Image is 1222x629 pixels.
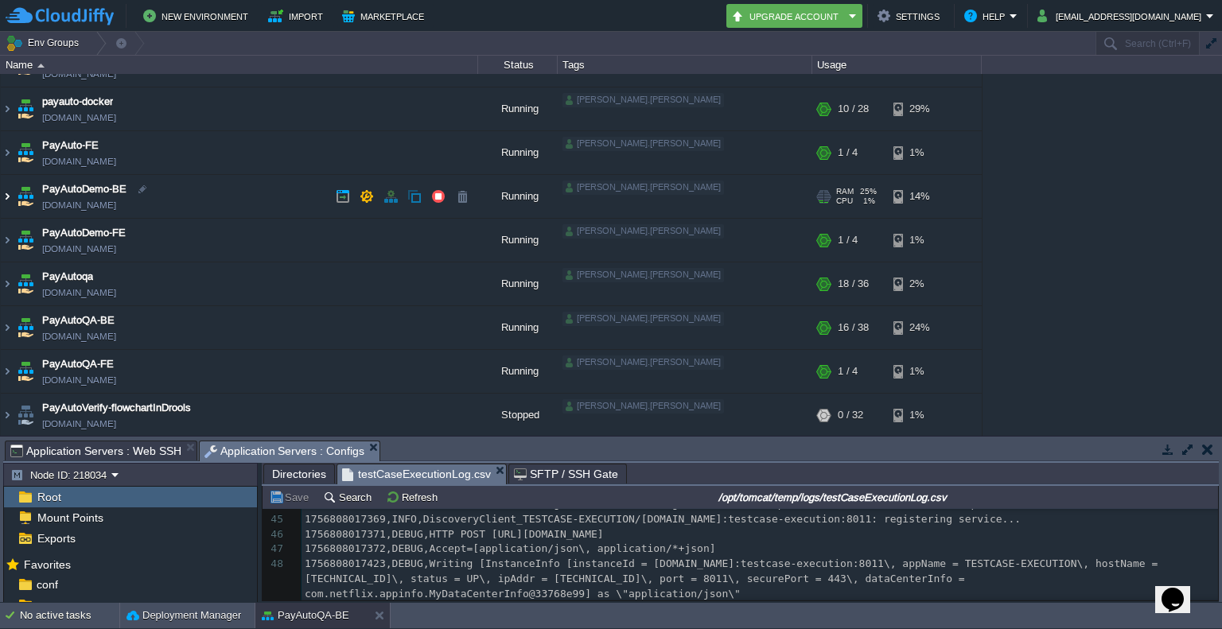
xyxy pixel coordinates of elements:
a: Mount Points [34,511,106,525]
div: Status [479,56,557,74]
div: 45 [263,512,287,527]
span: testCaseExecutionLog.csv [342,464,491,484]
div: 1 / 4 [838,131,858,174]
div: Tags [558,56,811,74]
div: 1 / 4 [838,350,858,393]
a: [DOMAIN_NAME] [42,285,116,301]
div: Usage [813,56,981,74]
img: AMDAwAAAACH5BAEAAAAALAAAAAABAAEAAAICRAEAOw== [14,394,37,437]
img: AMDAwAAAACH5BAEAAAAALAAAAAABAAEAAAICRAEAOw== [1,306,14,349]
span: 1756808017350,INFO,Saw local status change event StatusChangeEvent [timestamp=1756808017350\, cur... [305,498,1083,510]
div: 1% [893,131,945,174]
img: AMDAwAAAACH5BAEAAAAALAAAAAABAAEAAAICRAEAOw== [1,262,14,305]
div: Running [478,262,558,305]
div: [PERSON_NAME].[PERSON_NAME] [562,355,724,370]
div: Running [478,87,558,130]
span: 1756808017369,INFO,DiscoveryClient_TESTCASE-EXECUTION/[DOMAIN_NAME]:testcase-execution:8011: regi... [305,513,1021,525]
div: 16 / 38 [838,306,869,349]
span: Favorites [21,557,73,572]
img: AMDAwAAAACH5BAEAAAAALAAAAAABAAEAAAICRAEAOw== [1,219,14,262]
button: Settings [878,6,944,25]
img: CloudJiffy [6,6,114,26]
div: Stopped [478,394,558,437]
img: AMDAwAAAACH5BAEAAAAALAAAAAABAAEAAAICRAEAOw== [1,131,14,174]
a: [DOMAIN_NAME] [42,153,116,169]
a: [DOMAIN_NAME] [42,241,116,257]
img: AMDAwAAAACH5BAEAAAAALAAAAAABAAEAAAICRAEAOw== [14,219,37,262]
div: 1% [893,350,945,393]
button: Marketplace [342,6,429,25]
div: [PERSON_NAME].[PERSON_NAME] [562,312,724,326]
div: [PERSON_NAME].[PERSON_NAME] [562,137,724,151]
span: 1756808017372,DEBUG,Accept=[application/json\, application/*+json] [305,542,716,554]
div: 1% [893,219,945,262]
span: PayAutoVerify-flowchartInDrools [42,400,191,416]
div: 48 [263,557,287,572]
img: AMDAwAAAACH5BAEAAAAALAAAAAABAAEAAAICRAEAOw== [1,350,14,393]
div: Name [2,56,477,74]
button: Node ID: 218034 [10,468,111,482]
div: [PERSON_NAME].[PERSON_NAME] [562,224,724,239]
button: Help [964,6,1010,25]
a: PayAutoQA-BE [42,313,115,328]
button: Save [269,490,313,504]
div: 10 / 28 [838,87,869,130]
span: Root [34,490,64,504]
a: PayAutoqa [42,269,93,285]
img: AMDAwAAAACH5BAEAAAAALAAAAAABAAEAAAICRAEAOw== [14,175,37,218]
span: SFTP / SSH Gate [514,464,618,483]
div: 18 / 36 [838,262,869,305]
span: RAM [836,187,854,196]
div: Running [478,350,558,393]
a: [DOMAIN_NAME] [42,110,116,126]
a: conf [33,577,60,592]
div: 29% [893,87,945,130]
div: 1% [893,394,945,437]
div: 47 [263,542,287,557]
img: AMDAwAAAACH5BAEAAAAALAAAAAABAAEAAAICRAEAOw== [37,64,45,68]
img: AMDAwAAAACH5BAEAAAAALAAAAAABAAEAAAICRAEAOw== [14,87,37,130]
a: [DOMAIN_NAME] [42,66,116,82]
div: No active tasks [20,603,119,628]
a: [DOMAIN_NAME] [42,328,116,344]
span: 1756808017371,DEBUG,HTTP POST [URL][DOMAIN_NAME] [305,528,604,540]
a: Favorites [21,558,73,571]
a: PayAutoDemo-BE [42,181,126,197]
button: Import [268,6,328,25]
button: PayAutoQA-BE [262,608,349,623]
div: Running [478,131,558,174]
span: payauto-docker [42,94,113,110]
span: CPU [836,196,853,206]
div: Running [478,175,558,218]
div: 0 / 32 [838,394,863,437]
img: AMDAwAAAACH5BAEAAAAALAAAAAABAAEAAAICRAEAOw== [1,87,14,130]
button: Search [323,490,376,504]
button: Deployment Manager [126,608,241,623]
img: AMDAwAAAACH5BAEAAAAALAAAAAABAAEAAAICRAEAOw== [14,350,37,393]
div: [PERSON_NAME].[PERSON_NAME] [562,399,724,414]
img: AMDAwAAAACH5BAEAAAAALAAAAAABAAEAAAICRAEAOw== [1,175,14,218]
span: Application Servers : Web SSH [10,441,181,460]
button: [EMAIL_ADDRESS][DOMAIN_NAME] [1037,6,1206,25]
a: PayAutoDemo-FE [42,225,126,241]
span: Application Servers : Configs [204,441,365,461]
a: cron [33,598,61,612]
div: [PERSON_NAME].[PERSON_NAME] [562,181,724,195]
span: 25% [860,187,877,196]
div: 1 / 4 [838,219,858,262]
button: Env Groups [6,32,84,54]
a: PayAuto-FE [42,138,99,153]
img: AMDAwAAAACH5BAEAAAAALAAAAAABAAEAAAICRAEAOw== [14,131,37,174]
a: Exports [34,531,78,546]
div: [PERSON_NAME].[PERSON_NAME] [562,268,724,282]
span: 1% [859,196,875,206]
span: 1756808017423,DEBUG,Writing [InstanceInfo [instanceId = [DOMAIN_NAME]:testcase-execution:8011\, a... [305,557,1164,600]
button: Upgrade Account [731,6,844,25]
div: 46 [263,527,287,542]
